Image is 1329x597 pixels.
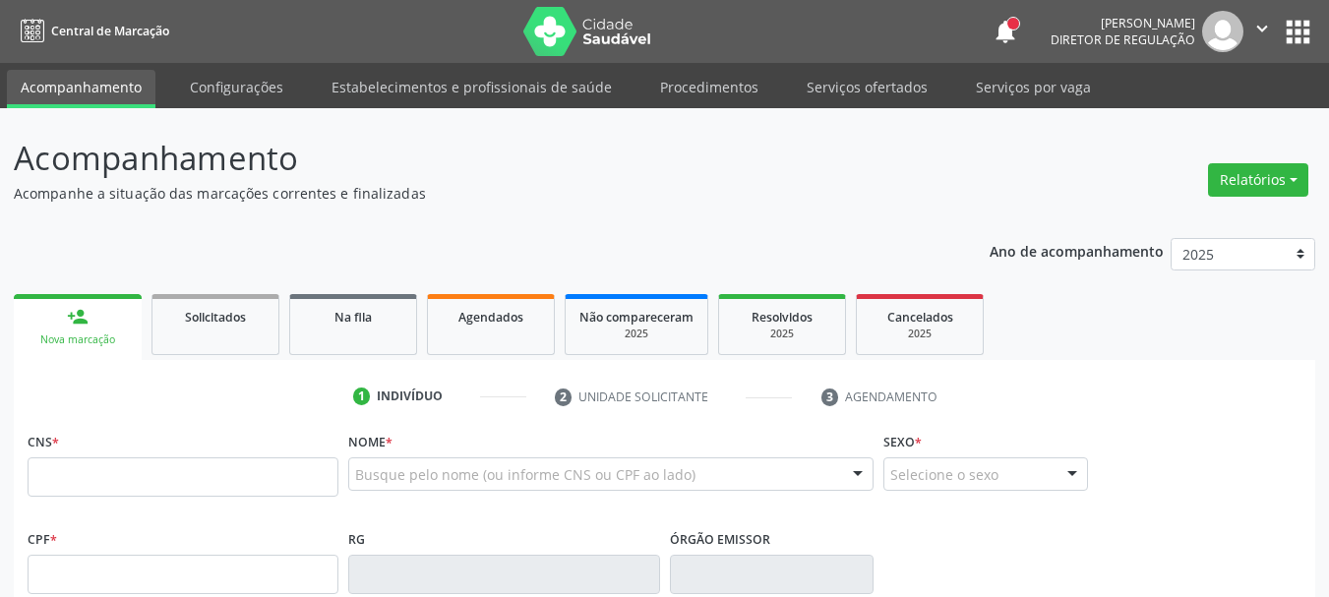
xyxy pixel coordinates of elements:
span: Não compareceram [579,309,694,326]
span: Busque pelo nome (ou informe CNS ou CPF ao lado) [355,464,695,485]
a: Acompanhamento [7,70,155,108]
i:  [1251,18,1273,39]
label: Órgão emissor [670,524,770,555]
a: Procedimentos [646,70,772,104]
a: Serviços ofertados [793,70,941,104]
a: Configurações [176,70,297,104]
label: Nome [348,427,393,457]
img: img [1202,11,1243,52]
div: [PERSON_NAME] [1051,15,1195,31]
button: apps [1281,15,1315,49]
span: Agendados [458,309,523,326]
div: person_add [67,306,89,328]
span: Na fila [334,309,372,326]
a: Central de Marcação [14,15,169,47]
div: 2025 [733,327,831,341]
span: Solicitados [185,309,246,326]
div: Indivíduo [377,388,443,405]
span: Central de Marcação [51,23,169,39]
span: Selecione o sexo [890,464,998,485]
div: Nova marcação [28,332,128,347]
label: Sexo [883,427,922,457]
div: 2025 [579,327,694,341]
div: 2025 [871,327,969,341]
span: Cancelados [887,309,953,326]
p: Ano de acompanhamento [990,238,1164,263]
span: Diretor de regulação [1051,31,1195,48]
p: Acompanhe a situação das marcações correntes e finalizadas [14,183,925,204]
label: CNS [28,427,59,457]
span: Resolvidos [752,309,813,326]
p: Acompanhamento [14,134,925,183]
a: Estabelecimentos e profissionais de saúde [318,70,626,104]
label: RG [348,524,365,555]
a: Serviços por vaga [962,70,1105,104]
button:  [1243,11,1281,52]
button: notifications [992,18,1019,45]
div: 1 [353,388,371,405]
button: Relatórios [1208,163,1308,197]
